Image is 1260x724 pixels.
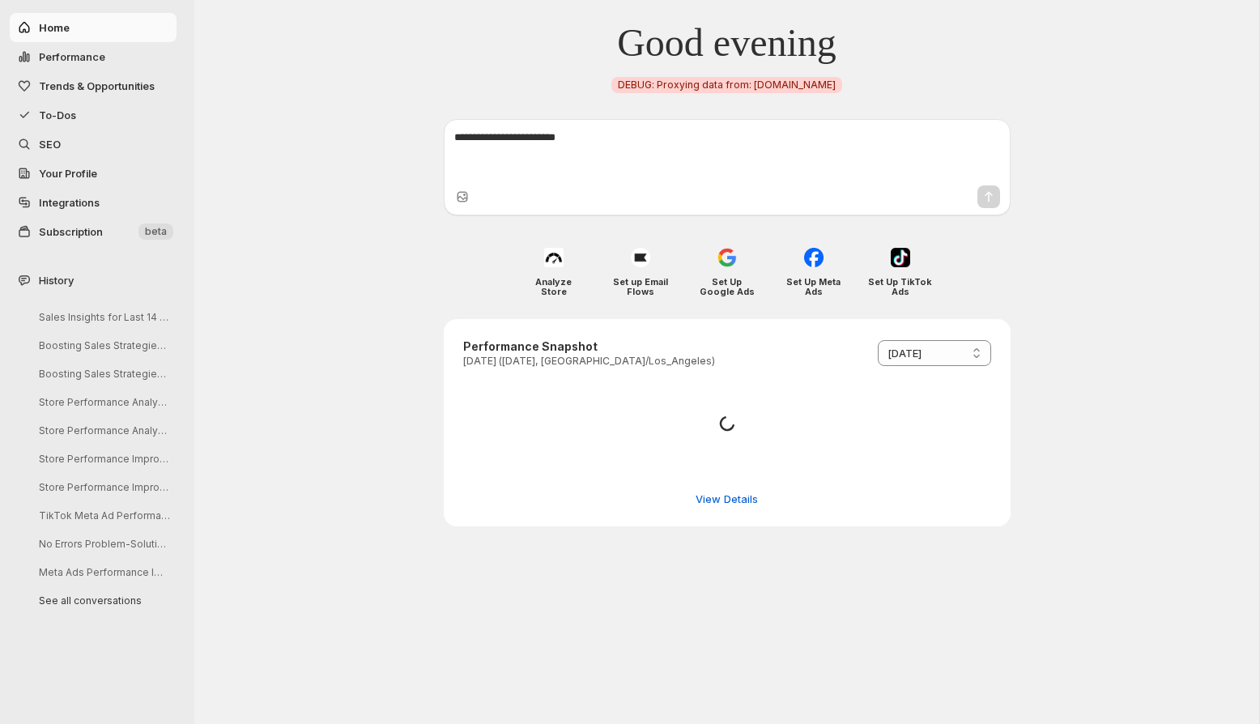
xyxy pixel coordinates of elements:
[26,446,180,471] button: Store Performance Improvement Strategy
[26,531,180,556] button: No Errors Problem-Solution Ad Creatives
[39,225,103,238] span: Subscription
[39,272,74,288] span: History
[39,21,70,34] span: Home
[891,248,910,267] img: Set Up TikTok Ads icon
[686,486,768,512] button: View detailed performance
[26,475,180,500] button: Store Performance Improvement Analysis
[39,50,105,63] span: Performance
[39,79,155,92] span: Trends & Opportunities
[868,277,932,296] h4: Set Up TikTok Ads
[463,355,715,368] p: [DATE] ([DATE], [GEOGRAPHIC_DATA]/Los_Angeles)
[695,277,759,296] h4: Set Up Google Ads
[10,100,177,130] button: To-Dos
[463,339,715,355] h3: Performance Snapshot
[26,503,180,528] button: TikTok Meta Ad Performance Analysis
[10,188,177,217] a: Integrations
[26,390,180,415] button: Store Performance Analysis and Recommendations
[39,196,100,209] span: Integrations
[618,79,836,92] span: DEBUG: Proxying data from: [DOMAIN_NAME]
[26,418,180,443] button: Store Performance Analysis and Recommendations
[617,19,836,66] span: Good evening
[10,130,177,159] a: SEO
[39,138,61,151] span: SEO
[631,248,650,267] img: Set up Email Flows icon
[39,109,76,121] span: To-Dos
[781,277,845,296] h4: Set Up Meta Ads
[26,305,180,330] button: Sales Insights for Last 14 Days
[26,588,180,613] button: See all conversations
[10,42,177,71] button: Performance
[145,225,167,238] span: beta
[608,277,672,296] h4: Set up Email Flows
[26,361,180,386] button: Boosting Sales Strategies Discussion
[39,167,97,180] span: Your Profile
[804,248,824,267] img: Set Up Meta Ads icon
[10,71,177,100] button: Trends & Opportunities
[26,560,180,585] button: Meta Ads Performance Improvement
[26,333,180,358] button: Boosting Sales Strategies Discussion
[10,217,177,246] button: Subscription
[544,248,564,267] img: Analyze Store icon
[454,189,470,205] button: Upload image
[521,277,585,296] h4: Analyze Store
[717,248,737,267] img: Set Up Google Ads icon
[696,491,758,507] span: View Details
[10,13,177,42] button: Home
[10,159,177,188] a: Your Profile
